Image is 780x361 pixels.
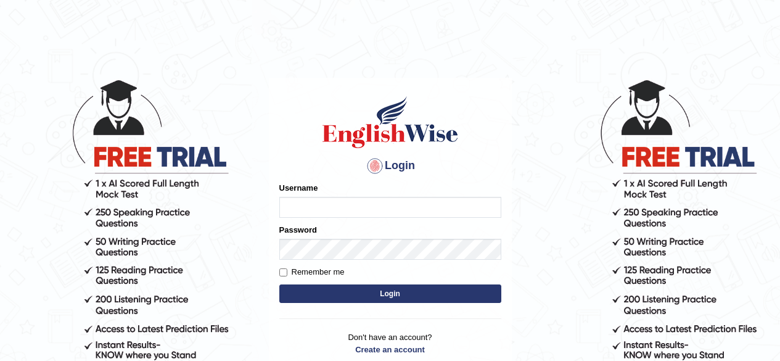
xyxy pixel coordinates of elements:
[279,224,317,236] label: Password
[279,182,318,194] label: Username
[279,156,501,176] h4: Login
[279,344,501,355] a: Create an account
[279,268,287,276] input: Remember me
[279,284,501,303] button: Login
[279,266,345,278] label: Remember me
[320,94,461,150] img: Logo of English Wise sign in for intelligent practice with AI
